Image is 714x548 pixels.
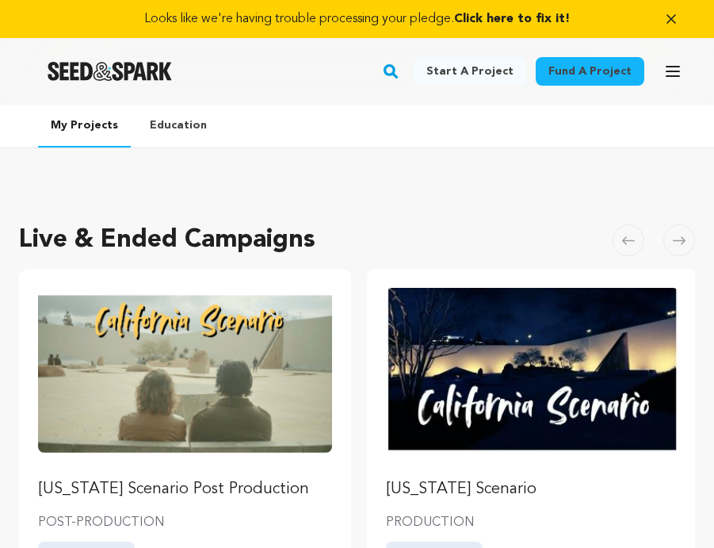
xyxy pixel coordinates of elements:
img: Seed&Spark Logo Dark Mode [48,62,172,81]
a: Looks like we're having trouble processing your pledge.Click here to fix it! [19,10,695,29]
p: POST-PRODUCTION [38,513,332,532]
a: Seed&Spark Homepage [48,62,172,81]
span: Click here to fix it! [454,13,570,25]
a: My Projects [38,105,131,148]
a: Education [137,105,220,146]
a: Fund California Scenario Post Production [38,288,332,500]
a: Start a project [414,57,526,86]
p: PRODUCTION [386,513,680,532]
p: [US_STATE] Scenario Post Production [38,478,332,500]
p: [US_STATE] Scenario [386,478,680,500]
a: Fund California Scenario [386,288,680,500]
h2: Live & Ended Campaigns [19,221,315,259]
a: Fund a project [536,57,644,86]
